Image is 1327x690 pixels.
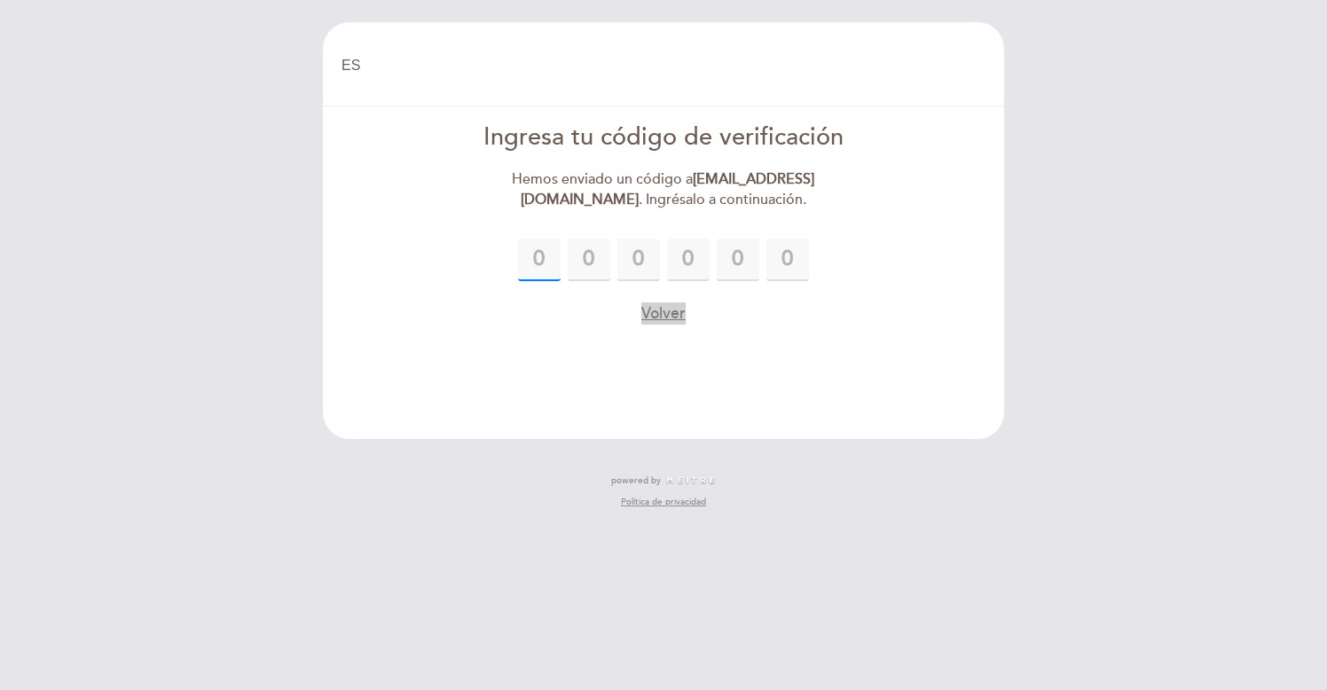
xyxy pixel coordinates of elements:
strong: [EMAIL_ADDRESS][DOMAIN_NAME] [521,170,815,208]
img: MEITRE [665,476,716,485]
input: 0 [617,239,660,281]
input: 0 [766,239,809,281]
div: Hemos enviado un código a . Ingrésalo a continuación. [460,169,868,210]
a: Política de privacidad [621,496,706,508]
span: powered by [611,474,661,487]
input: 0 [518,239,561,281]
input: 0 [568,239,610,281]
a: powered by [611,474,716,487]
input: 0 [717,239,759,281]
div: Ingresa tu código de verificación [460,121,868,155]
button: Volver [641,302,686,325]
input: 0 [667,239,710,281]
